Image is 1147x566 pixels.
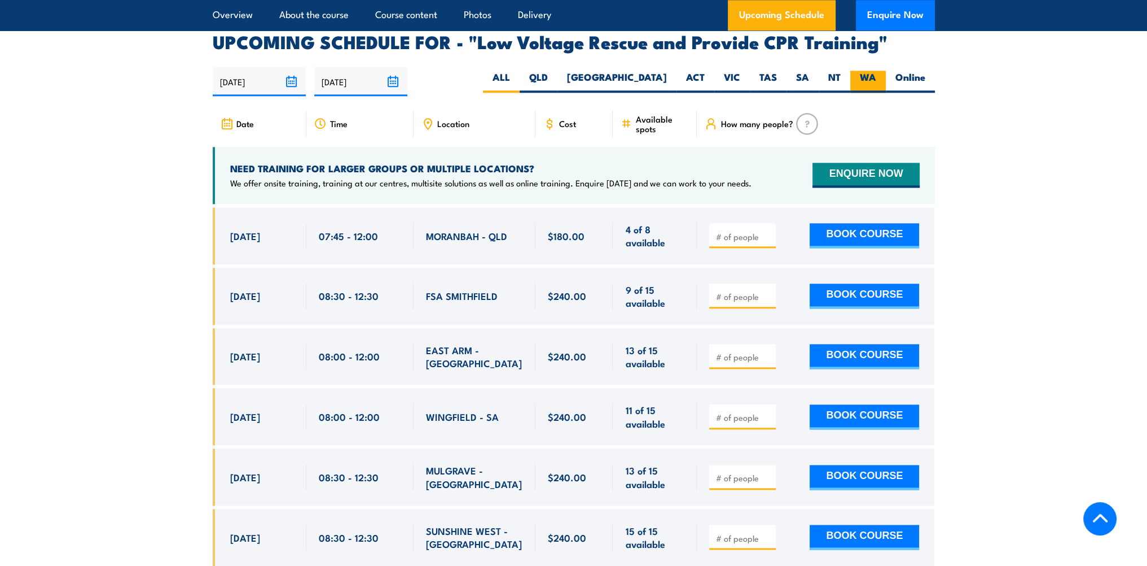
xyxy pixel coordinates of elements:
label: ALL [483,71,520,93]
button: ENQUIRE NOW [812,163,919,188]
span: $240.00 [548,350,586,363]
span: SUNSHINE WEST - [GEOGRAPHIC_DATA] [426,524,523,551]
span: 4 of 8 available [625,223,684,249]
span: 15 of 15 available [625,524,684,551]
span: 13 of 15 available [625,343,684,370]
span: [DATE] [230,471,260,484]
input: # of people [715,472,772,484]
button: BOOK COURSE [810,525,919,550]
span: 08:30 - 12:30 [319,289,379,302]
span: EAST ARM - [GEOGRAPHIC_DATA] [426,343,523,370]
input: # of people [715,351,772,363]
button: BOOK COURSE [810,344,919,369]
span: 07:45 - 12:00 [319,229,378,242]
span: [DATE] [230,350,260,363]
span: $240.00 [548,531,586,544]
span: 9 of 15 available [625,283,684,310]
label: Online [886,71,935,93]
button: BOOK COURSE [810,284,919,308]
span: 13 of 15 available [625,464,684,490]
input: # of people [715,291,772,302]
span: $240.00 [548,471,586,484]
span: Date [236,119,254,128]
button: BOOK COURSE [810,465,919,490]
span: $240.00 [548,410,586,423]
span: MULGRAVE - [GEOGRAPHIC_DATA] [426,464,523,490]
label: NT [819,71,850,93]
label: QLD [520,71,557,93]
button: BOOK COURSE [810,404,919,429]
span: MORANBAH - QLD [426,229,507,242]
span: Available spots [635,114,689,133]
input: From date [213,67,306,96]
span: WINGFIELD - SA [426,410,499,423]
p: We offer onsite training, training at our centres, multisite solutions as well as online training... [230,177,752,189]
label: ACT [676,71,714,93]
input: # of people [715,231,772,242]
span: How many people? [720,119,793,128]
span: FSA SMITHFIELD [426,289,498,302]
span: [DATE] [230,289,260,302]
input: # of people [715,412,772,423]
span: Location [437,119,469,128]
span: Cost [559,119,576,128]
span: 08:30 - 12:30 [319,471,379,484]
span: Time [330,119,348,128]
h2: UPCOMING SCHEDULE FOR - "Low Voltage Rescue and Provide CPR Training" [213,33,935,49]
h4: NEED TRAINING FOR LARGER GROUPS OR MULTIPLE LOCATIONS? [230,162,752,175]
span: [DATE] [230,531,260,544]
span: $180.00 [548,229,585,242]
input: To date [314,67,407,96]
span: [DATE] [230,229,260,242]
span: 11 of 15 available [625,403,684,430]
span: 08:00 - 12:00 [319,410,380,423]
button: BOOK COURSE [810,223,919,248]
label: SA [786,71,819,93]
span: 08:00 - 12:00 [319,350,380,363]
span: $240.00 [548,289,586,302]
label: VIC [714,71,750,93]
span: 08:30 - 12:30 [319,531,379,544]
input: # of people [715,533,772,544]
label: TAS [750,71,786,93]
span: [DATE] [230,410,260,423]
label: [GEOGRAPHIC_DATA] [557,71,676,93]
label: WA [850,71,886,93]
